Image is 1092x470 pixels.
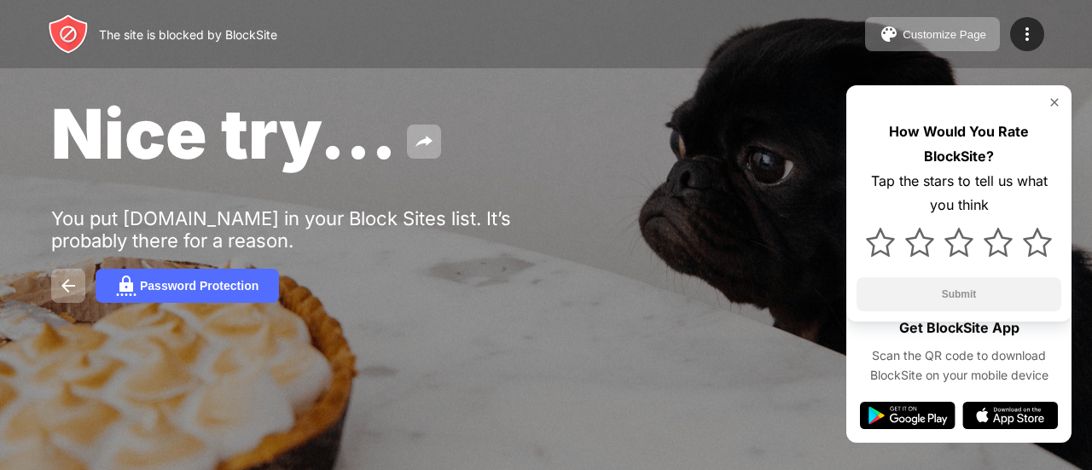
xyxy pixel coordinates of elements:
[48,14,89,55] img: header-logo.svg
[99,27,277,42] div: The site is blocked by BlockSite
[1017,24,1037,44] img: menu-icon.svg
[116,276,136,296] img: password.svg
[879,24,899,44] img: pallet.svg
[903,28,986,41] div: Customize Page
[962,402,1058,429] img: app-store.svg
[866,228,895,257] img: star.svg
[51,92,397,175] span: Nice try...
[58,276,78,296] img: back.svg
[865,17,1000,51] button: Customize Page
[414,131,434,152] img: share.svg
[857,169,1061,218] div: Tap the stars to tell us what you think
[905,228,934,257] img: star.svg
[1048,96,1061,109] img: rate-us-close.svg
[857,119,1061,169] div: How Would You Rate BlockSite?
[944,228,973,257] img: star.svg
[51,207,578,252] div: You put [DOMAIN_NAME] in your Block Sites list. It’s probably there for a reason.
[140,279,258,293] div: Password Protection
[860,402,955,429] img: google-play.svg
[1023,228,1052,257] img: star.svg
[857,277,1061,311] button: Submit
[984,228,1013,257] img: star.svg
[96,269,279,303] button: Password Protection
